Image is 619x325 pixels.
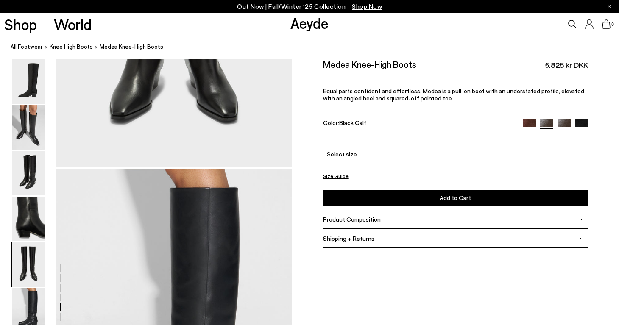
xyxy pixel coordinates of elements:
[579,236,583,240] img: svg%3E
[12,105,45,150] img: Medea Knee-High Boots - Image 2
[602,19,611,29] a: 0
[339,119,366,126] span: Black Calf
[611,22,615,27] span: 0
[100,42,163,51] span: Medea Knee-High Boots
[4,17,37,32] a: Shop
[50,43,93,50] span: knee high boots
[579,217,583,221] img: svg%3E
[323,190,588,206] button: Add to Cart
[12,242,45,287] img: Medea Knee-High Boots - Image 5
[545,60,588,70] span: 5.825 kr DKK
[54,17,92,32] a: World
[290,14,329,32] a: Aeyde
[323,87,588,102] p: Equal parts confident and effortless, Medea is a pull-on boot with an understated profile, elevat...
[327,150,357,158] span: Select size
[11,42,43,51] a: All Footwear
[12,151,45,195] img: Medea Knee-High Boots - Image 3
[323,216,381,223] span: Product Composition
[323,171,349,181] button: Size Guide
[323,59,416,69] h2: Medea Knee-High Boots
[580,153,584,158] img: svg%3E
[440,194,471,201] span: Add to Cart
[323,119,514,129] div: Color:
[12,59,45,104] img: Medea Knee-High Boots - Image 1
[50,42,93,51] a: knee high boots
[11,36,619,59] nav: breadcrumb
[12,197,45,241] img: Medea Knee-High Boots - Image 4
[323,235,374,242] span: Shipping + Returns
[352,3,382,10] span: Navigate to /collections/new-in
[237,1,382,12] p: Out Now | Fall/Winter ‘25 Collection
